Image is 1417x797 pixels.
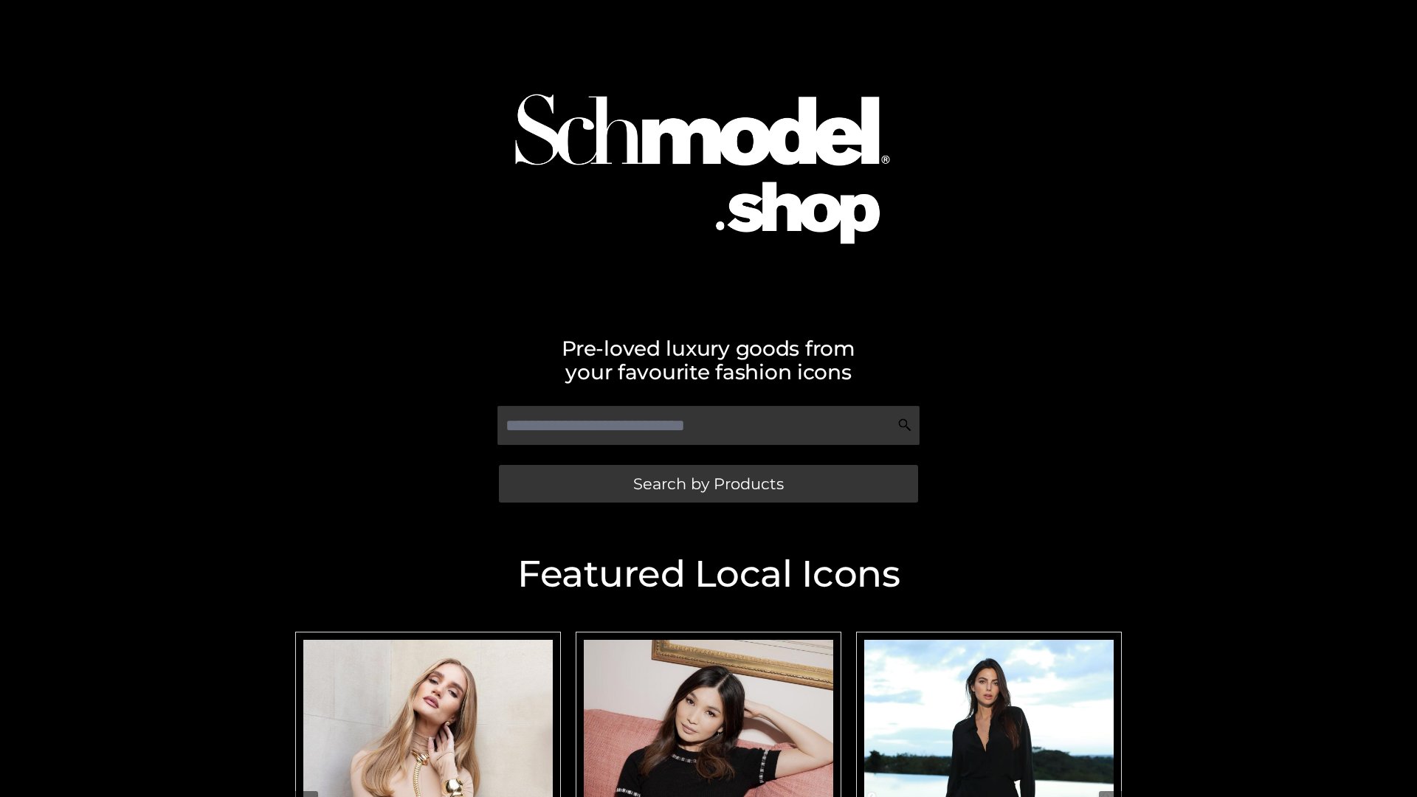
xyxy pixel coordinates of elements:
h2: Featured Local Icons​ [288,556,1129,593]
span: Search by Products [633,476,784,491]
img: Search Icon [897,418,912,432]
a: Search by Products [499,465,918,503]
h2: Pre-loved luxury goods from your favourite fashion icons [288,337,1129,384]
